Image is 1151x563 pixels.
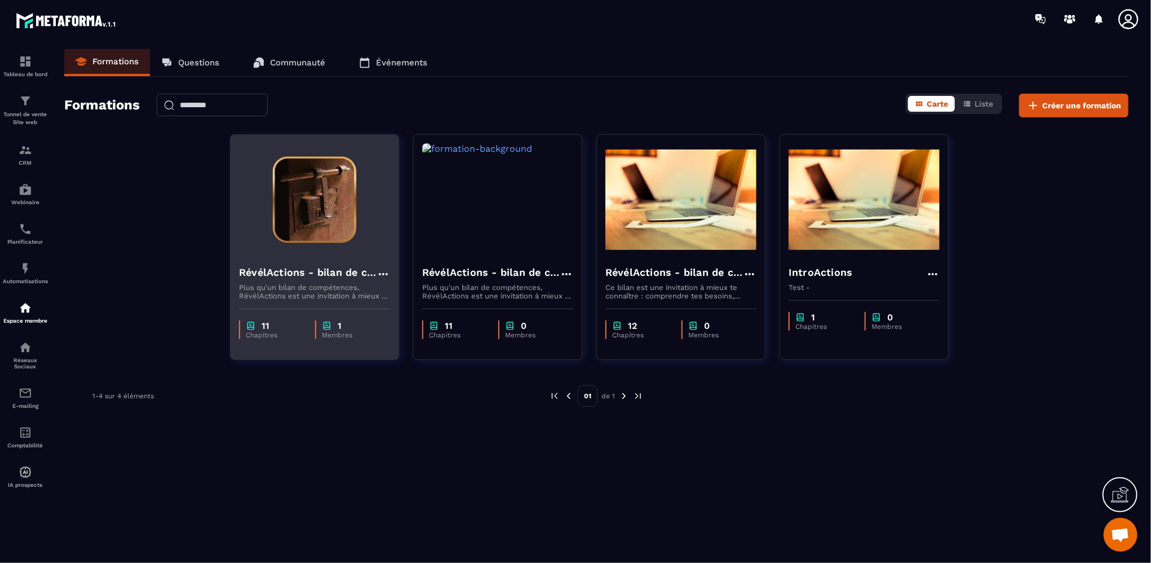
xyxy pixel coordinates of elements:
p: Membres [322,331,379,339]
img: accountant [19,426,32,439]
img: chapter [505,320,515,331]
p: Espace membre [3,318,48,324]
p: Plus qu'un bilan de compétences, RévélActions est une invitation à mieux te connaître : comprendr... [239,283,390,300]
p: Chapitres [795,323,853,331]
a: formation-backgroundRévélActions - bilan de compétences - CopyPlus qu'un bilan de compétences, Ré... [413,134,596,374]
img: formation-background [239,143,390,256]
img: formation-background [605,143,756,256]
a: accountantaccountantComptabilité [3,417,48,457]
p: 1 [338,320,342,331]
h4: RévélActions - bilan de compétences - Copy [422,265,560,280]
p: Ce bilan est une invitation à mieux te connaître : comprendre tes besoins, identifier tes croyanc... [605,283,756,300]
img: formation-background [422,143,573,256]
h4: RévélActions - bilan de compétences [239,265,377,280]
p: Webinaire [3,199,48,205]
a: formation-backgroundRévélActions - bilan de compétencesPlus qu'un bilan de compétences, RévélActi... [230,134,413,374]
h4: IntroActions [789,265,852,280]
a: Formations [64,49,150,76]
a: schedulerschedulerPlanificateur [3,214,48,253]
p: 11 [262,320,269,331]
img: social-network [19,341,32,354]
p: 01 [578,385,597,407]
p: Membres [688,331,745,339]
p: 0 [887,312,893,323]
span: Créer une formation [1042,100,1121,111]
p: Chapitres [612,331,670,339]
img: automations [19,183,32,196]
img: scheduler [19,222,32,236]
p: 0 [704,320,710,331]
button: Carte [908,96,955,112]
a: automationsautomationsAutomatisations [3,253,48,293]
p: 12 [628,320,637,331]
p: 0 [521,320,526,331]
span: Liste [975,99,993,108]
img: prev [550,391,560,401]
a: formation-backgroundRévélActions - bilan de compétences - CopyCe bilan est une invitation à mieux... [596,134,780,374]
p: Communauté [270,58,325,68]
div: Ouvrir le chat [1104,518,1137,552]
img: email [19,386,32,400]
a: formation-backgroundIntroActionsTest -chapter1Chapitreschapter0Membres [780,134,963,374]
img: chapter [612,320,622,331]
img: prev [564,391,574,401]
a: automationsautomationsEspace membre [3,293,48,332]
p: Chapitres [429,331,487,339]
a: Communauté [242,49,337,76]
a: social-networksocial-networkRéseaux Sociaux [3,332,48,378]
img: formation-background [789,143,940,256]
p: Membres [871,323,928,331]
a: emailemailE-mailing [3,378,48,417]
p: Réseaux Sociaux [3,357,48,370]
p: Événements [376,58,427,68]
img: chapter [322,320,332,331]
img: next [633,391,643,401]
a: formationformationTableau de bord [3,46,48,86]
p: Test - [789,283,940,292]
p: Planificateur [3,239,48,245]
p: Formations [92,56,139,67]
img: logo [16,10,117,30]
img: automations [19,301,32,315]
a: formationformationTunnel de vente Site web [3,86,48,135]
img: automations [19,262,32,275]
h2: Formations [64,94,140,117]
button: Liste [956,96,1000,112]
p: Chapitres [246,331,304,339]
p: 1 [811,312,815,323]
h4: RévélActions - bilan de compétences - Copy [605,265,743,280]
a: Questions [150,49,231,76]
p: Tableau de bord [3,71,48,77]
a: formationformationCRM [3,135,48,174]
img: chapter [429,320,439,331]
p: E-mailing [3,403,48,409]
img: chapter [246,320,256,331]
p: Automatisations [3,278,48,284]
span: Carte [927,99,948,108]
img: formation [19,94,32,108]
img: next [619,391,629,401]
p: 1-4 sur 4 éléments [92,392,154,400]
p: de 1 [601,392,615,401]
p: Plus qu'un bilan de compétences, RévélActions est une invitation à mieux te connaître : comprendr... [422,283,573,300]
img: chapter [795,312,805,323]
p: CRM [3,160,48,166]
img: formation [19,143,32,157]
img: chapter [688,320,698,331]
a: automationsautomationsWebinaire [3,174,48,214]
img: automations [19,465,32,479]
p: Questions [178,58,219,68]
p: 11 [445,320,453,331]
img: chapter [871,312,882,323]
img: formation [19,55,32,68]
button: Créer une formation [1019,94,1128,117]
p: Tunnel de vente Site web [3,111,48,126]
p: IA prospects [3,482,48,488]
p: Comptabilité [3,442,48,448]
a: Événements [348,49,439,76]
p: Membres [505,331,562,339]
